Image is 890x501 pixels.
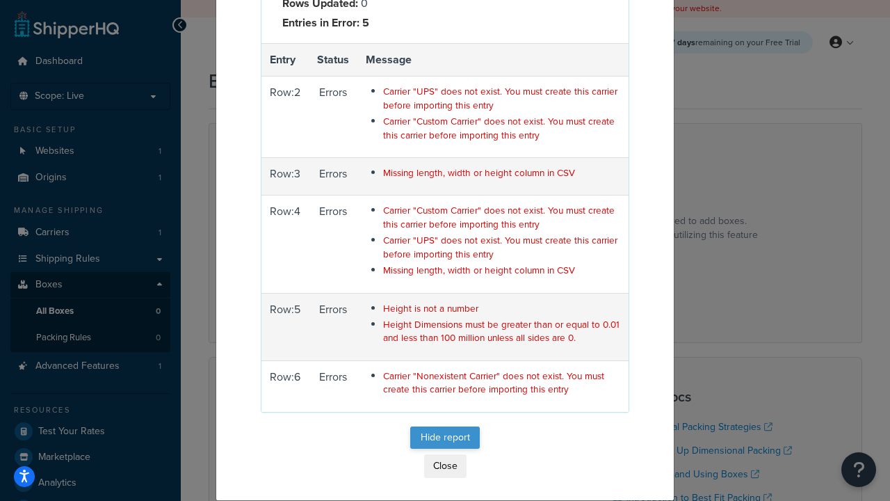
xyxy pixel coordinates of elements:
td: Row: 2 [261,77,309,158]
td: Row: 4 [261,196,309,293]
strong: Entries in Error: 5 [282,15,369,31]
span: Carrier "Custom Carrier" does not exist. You must create this carrier before importing this entry [383,203,615,230]
td: Errors [309,196,357,293]
span: Carrier "UPS" does not exist. You must create this carrier before importing this entry [383,233,617,260]
td: Errors [309,293,357,360]
span: Carrier "Custom Carrier" does not exist. You must create this carrier before importing this entry [383,114,615,141]
td: Errors [309,77,357,158]
span: Height Dimensions must be greater than or equal to 0.01 and less than 100 million unless all side... [383,317,620,344]
th: Message [357,43,629,77]
td: Errors [309,360,357,411]
th: Entry [261,43,309,77]
span: Carrier "UPS" does not exist. You must create this carrier before importing this entry [383,84,617,111]
td: Row: 5 [261,293,309,360]
button: Hide report [410,427,480,449]
button: Close [424,454,467,478]
td: Row: 3 [261,158,309,196]
span: Missing length, width or height column in CSV [383,263,575,277]
span: Missing length, width or height column in CSV [383,166,575,180]
td: Errors [309,158,357,196]
td: Row: 6 [261,360,309,411]
span: Height is not a number [383,301,478,315]
span: Carrier "Nonexistent Carrier" does not exist. You must create this carrier before importing this ... [383,369,604,396]
th: Status [309,43,357,77]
